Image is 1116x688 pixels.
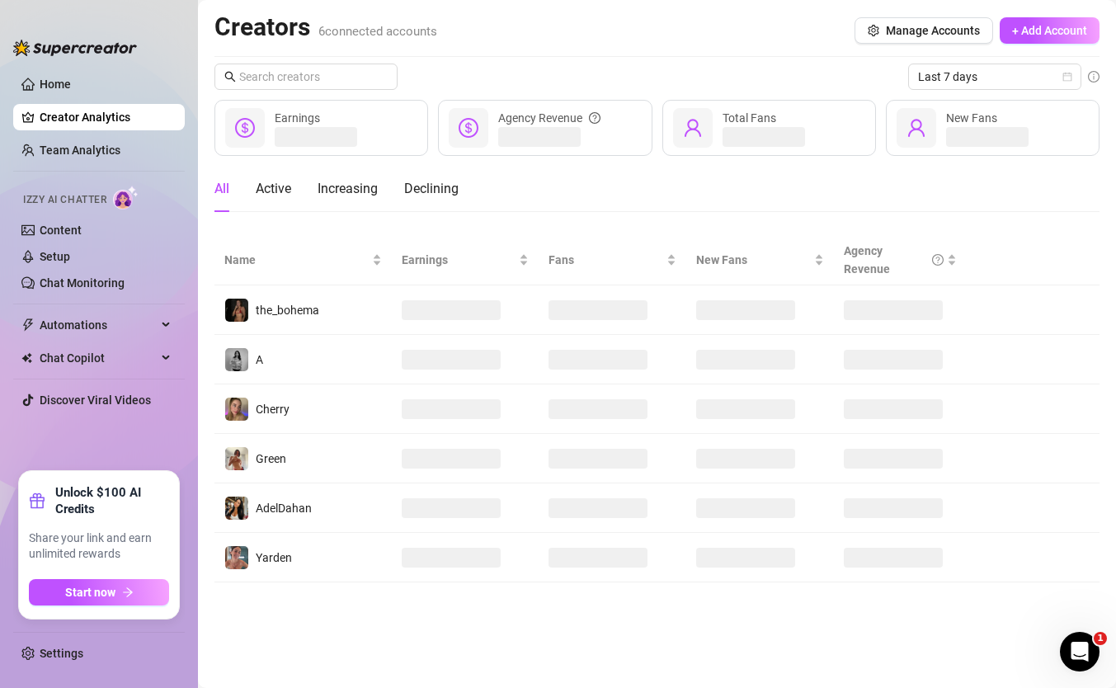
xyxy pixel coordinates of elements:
[459,118,478,138] span: dollar-circle
[404,179,459,199] div: Declining
[539,235,686,285] th: Fans
[844,242,944,278] div: Agency Revenue
[392,235,539,285] th: Earnings
[256,353,263,366] span: A
[40,647,83,660] a: Settings
[402,251,516,269] span: Earnings
[256,502,312,515] span: AdelDahan
[214,12,437,43] h2: Creators
[40,312,157,338] span: Automations
[40,250,70,263] a: Setup
[40,104,172,130] a: Creator Analytics
[549,251,663,269] span: Fans
[40,393,151,407] a: Discover Viral Videos
[239,68,374,86] input: Search creators
[498,109,600,127] div: Agency Revenue
[275,111,320,125] span: Earnings
[40,78,71,91] a: Home
[21,318,35,332] span: thunderbolt
[65,586,115,599] span: Start now
[40,276,125,290] a: Chat Monitoring
[1060,632,1100,672] iframe: Intercom live chat
[256,179,291,199] div: Active
[918,64,1071,89] span: Last 7 days
[122,587,134,598] span: arrow-right
[225,348,248,371] img: A
[1094,632,1107,645] span: 1
[1000,17,1100,44] button: + Add Account
[1062,72,1072,82] span: calendar
[225,447,248,470] img: Green
[932,242,944,278] span: question-circle
[696,251,811,269] span: New Fans
[1012,24,1087,37] span: + Add Account
[40,345,157,371] span: Chat Copilot
[723,111,776,125] span: Total Fans
[256,304,319,317] span: the_bohema
[235,118,255,138] span: dollar-circle
[40,224,82,237] a: Content
[224,71,236,82] span: search
[855,17,993,44] button: Manage Accounts
[29,492,45,509] span: gift
[21,352,32,364] img: Chat Copilot
[886,24,980,37] span: Manage Accounts
[318,179,378,199] div: Increasing
[256,403,290,416] span: Cherry
[256,452,286,465] span: Green
[318,24,437,39] span: 6 connected accounts
[225,398,248,421] img: Cherry
[113,186,139,210] img: AI Chatter
[589,109,600,127] span: question-circle
[55,484,169,517] strong: Unlock $100 AI Credits
[946,111,997,125] span: New Fans
[686,235,834,285] th: New Fans
[906,118,926,138] span: user
[225,497,248,520] img: AdelDahan
[256,551,292,564] span: Yarden
[23,192,106,208] span: Izzy AI Chatter
[214,179,229,199] div: All
[225,546,248,569] img: Yarden
[224,251,369,269] span: Name
[1088,71,1100,82] span: info-circle
[868,25,879,36] span: setting
[225,299,248,322] img: the_bohema
[29,579,169,606] button: Start nowarrow-right
[29,530,169,563] span: Share your link and earn unlimited rewards
[683,118,703,138] span: user
[13,40,137,56] img: logo-BBDzfeDw.svg
[214,235,392,285] th: Name
[40,144,120,157] a: Team Analytics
